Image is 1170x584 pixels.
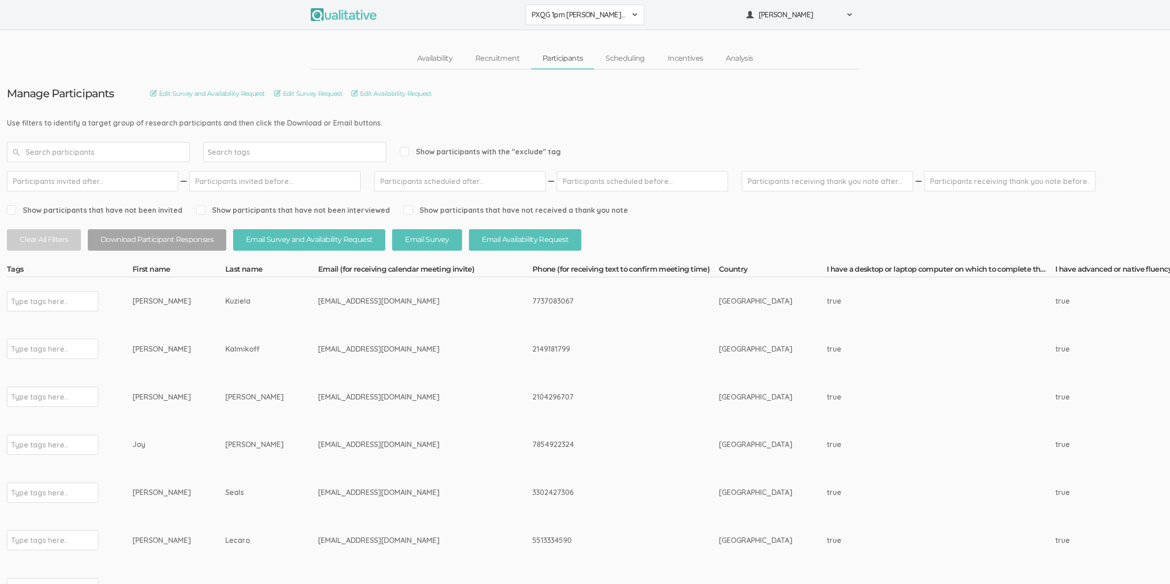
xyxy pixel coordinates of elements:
[133,392,191,402] div: [PERSON_NAME]
[531,49,594,68] a: Participants
[233,229,385,251] button: Email Survey and Availability Request
[7,205,182,216] span: Show participants that have not been invited
[11,391,68,403] input: Type tags here...
[318,264,532,277] th: Email (for receiving calendar meeting invite)
[225,535,284,546] div: Lecaro
[719,439,792,450] div: [GEOGRAPHIC_DATA]
[827,439,1021,450] div: true
[318,439,498,450] div: [EMAIL_ADDRESS][DOMAIN_NAME]
[532,392,685,402] div: 2104296707
[404,205,628,216] span: Show participants that have not received a thank you note
[827,535,1021,546] div: true
[714,49,764,68] a: Analysis
[740,5,859,25] button: [PERSON_NAME]
[719,296,792,306] div: [GEOGRAPHIC_DATA]
[88,229,226,251] button: Download Participant Responses
[532,535,685,546] div: 5513334590
[11,343,68,355] input: Type tags here...
[318,296,498,306] div: [EMAIL_ADDRESS][DOMAIN_NAME]
[594,49,656,68] a: Scheduling
[547,171,556,191] img: dash.svg
[7,229,81,251] button: Clear All Filters
[532,344,685,354] div: 2149181799
[179,171,188,191] img: dash.svg
[914,171,923,191] img: dash.svg
[318,487,498,498] div: [EMAIL_ADDRESS][DOMAIN_NAME]
[189,171,361,191] input: Participants invited before...
[557,171,728,191] input: Participants scheduled before...
[532,439,685,450] div: 7854922324
[7,88,114,100] h3: Manage Participants
[225,439,284,450] div: [PERSON_NAME]
[924,171,1096,191] input: Participants receiving thank you note before...
[759,10,841,20] span: [PERSON_NAME]
[133,296,191,306] div: [PERSON_NAME]
[469,229,581,251] button: Email Availability Request
[532,264,719,277] th: Phone (for receiving text to confirm meeting time)
[133,439,191,450] div: Joy
[351,89,431,99] a: Edit Availability Request
[827,264,1055,277] th: I have a desktop or laptop computer on which to complete the session
[532,10,627,20] span: PXQG 1pm [PERSON_NAME] (Individual)
[225,296,284,306] div: Kuziela
[742,171,913,191] input: Participants receiving thank you note after...
[526,5,644,25] button: PXQG 1pm [PERSON_NAME] (Individual)
[406,49,464,68] a: Availability
[196,205,390,216] span: Show participants that have not been interviewed
[532,296,685,306] div: 7737083067
[719,264,827,277] th: Country
[7,264,133,277] th: Tags
[11,534,68,546] input: Type tags here...
[133,487,191,498] div: [PERSON_NAME]
[827,392,1021,402] div: true
[7,142,190,162] input: Search participants
[133,535,191,546] div: [PERSON_NAME]
[827,487,1021,498] div: true
[719,392,792,402] div: [GEOGRAPHIC_DATA]
[11,439,68,451] input: Type tags here...
[150,89,265,99] a: Edit Survey and Availability Request
[827,344,1021,354] div: true
[400,147,561,157] span: Show participants with the "exclude" tag
[311,8,377,21] img: Qualitative
[318,535,498,546] div: [EMAIL_ADDRESS][DOMAIN_NAME]
[274,89,342,99] a: Edit Survey Request
[225,264,318,277] th: Last name
[7,171,178,191] input: Participants invited after...
[225,487,284,498] div: Seals
[719,487,792,498] div: [GEOGRAPHIC_DATA]
[225,392,284,402] div: [PERSON_NAME]
[719,535,792,546] div: [GEOGRAPHIC_DATA]
[374,171,546,191] input: Participants scheduled after...
[464,49,531,68] a: Recruitment
[719,344,792,354] div: [GEOGRAPHIC_DATA]
[225,344,284,354] div: Kalmikoff
[827,296,1021,306] div: true
[133,264,225,277] th: First name
[11,295,68,307] input: Type tags here...
[532,487,685,498] div: 3302427306
[1124,540,1170,584] iframe: Chat Widget
[392,229,462,251] button: Email Survey
[318,392,498,402] div: [EMAIL_ADDRESS][DOMAIN_NAME]
[207,146,265,158] input: Search tags
[656,49,715,68] a: Incentives
[318,344,498,354] div: [EMAIL_ADDRESS][DOMAIN_NAME]
[133,344,191,354] div: [PERSON_NAME]
[11,487,68,499] input: Type tags here...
